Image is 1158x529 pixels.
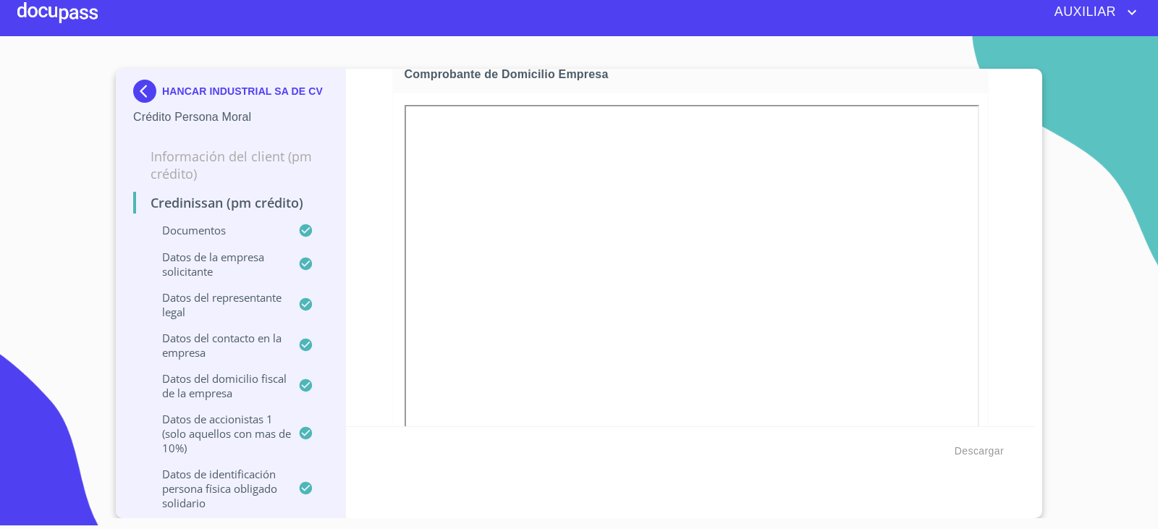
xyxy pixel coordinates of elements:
[1044,1,1141,24] button: account of current user
[949,438,1010,465] button: Descargar
[133,467,298,510] p: Datos de Identificación Persona Física Obligado Solidario
[133,148,328,182] p: Información del Client (PM crédito)
[133,194,328,211] p: Credinissan (PM crédito)
[1044,1,1123,24] span: AUXILIAR
[955,442,1004,460] span: Descargar
[133,223,298,237] p: Documentos
[133,109,328,126] p: Crédito Persona Moral
[133,412,298,455] p: Datos de accionistas 1 (solo aquellos con mas de 10%)
[405,67,983,82] span: Comprobante de Domicilio Empresa
[405,105,980,494] iframe: Comprobante de Domicilio Empresa
[162,85,323,97] p: HANCAR INDUSTRIAL SA DE CV
[133,290,298,319] p: Datos del representante legal
[133,250,298,279] p: Datos de la empresa solicitante
[133,80,328,109] div: HANCAR INDUSTRIAL SA DE CV
[133,371,298,400] p: Datos del domicilio fiscal de la empresa
[133,331,298,360] p: Datos del contacto en la empresa
[133,80,162,103] img: Docupass spot blue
